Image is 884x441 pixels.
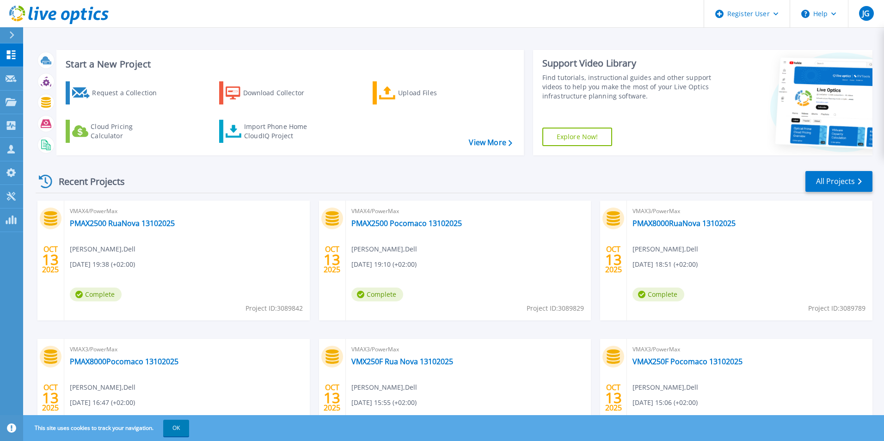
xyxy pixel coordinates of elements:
div: OCT 2025 [323,381,341,415]
span: 13 [324,394,340,402]
a: PMAX8000Pocomaco 13102025 [70,357,178,366]
div: Find tutorials, instructional guides and other support videos to help you make the most of your L... [542,73,715,101]
a: PMAX8000RuaNova 13102025 [632,219,736,228]
h3: Start a New Project [66,59,512,69]
div: Request a Collection [92,84,166,102]
span: VMAX4/PowerMax [70,206,304,216]
span: [DATE] 16:47 (+02:00) [70,398,135,408]
span: [DATE] 15:06 (+02:00) [632,398,698,408]
div: OCT 2025 [42,243,59,276]
span: [PERSON_NAME] , Dell [632,382,698,392]
span: VMAX3/PowerMax [632,344,867,355]
span: [PERSON_NAME] , Dell [70,244,135,254]
span: [DATE] 15:55 (+02:00) [351,398,417,408]
span: 13 [42,256,59,263]
div: Download Collector [243,84,317,102]
a: Request a Collection [66,81,169,104]
span: VMAX3/PowerMax [632,206,867,216]
span: [DATE] 19:38 (+02:00) [70,259,135,269]
span: [PERSON_NAME] , Dell [351,244,417,254]
span: 13 [324,256,340,263]
span: [PERSON_NAME] , Dell [351,382,417,392]
div: OCT 2025 [42,381,59,415]
a: Cloud Pricing Calculator [66,120,169,143]
div: OCT 2025 [605,381,622,415]
div: Import Phone Home CloudIQ Project [244,122,316,141]
div: Recent Projects [36,170,137,193]
span: Project ID: 3089829 [527,303,584,313]
span: JG [862,10,870,17]
span: [DATE] 19:10 (+02:00) [351,259,417,269]
span: Project ID: 3089789 [808,303,866,313]
div: Cloud Pricing Calculator [91,122,165,141]
a: All Projects [805,171,872,192]
a: VMX250F Rua Nova 13102025 [351,357,453,366]
span: VMAX3/PowerMax [351,344,586,355]
span: 13 [605,256,622,263]
span: Complete [351,288,403,301]
span: [DATE] 18:51 (+02:00) [632,259,698,269]
span: VMAX4/PowerMax [351,206,586,216]
span: [PERSON_NAME] , Dell [632,244,698,254]
a: Download Collector [219,81,322,104]
a: VMAX250F Pocomaco 13102025 [632,357,743,366]
a: PMAX2500 Pocomaco 13102025 [351,219,462,228]
span: 13 [605,394,622,402]
div: OCT 2025 [323,243,341,276]
span: 13 [42,394,59,402]
span: [PERSON_NAME] , Dell [70,382,135,392]
div: Support Video Library [542,57,715,69]
span: Complete [70,288,122,301]
span: VMAX3/PowerMax [70,344,304,355]
a: Upload Files [373,81,476,104]
div: Upload Files [398,84,472,102]
button: OK [163,420,189,436]
a: View More [469,138,512,147]
a: Explore Now! [542,128,613,146]
div: OCT 2025 [605,243,622,276]
span: This site uses cookies to track your navigation. [25,420,189,436]
a: PMAX2500 RuaNova 13102025 [70,219,175,228]
span: Project ID: 3089842 [246,303,303,313]
span: Complete [632,288,684,301]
